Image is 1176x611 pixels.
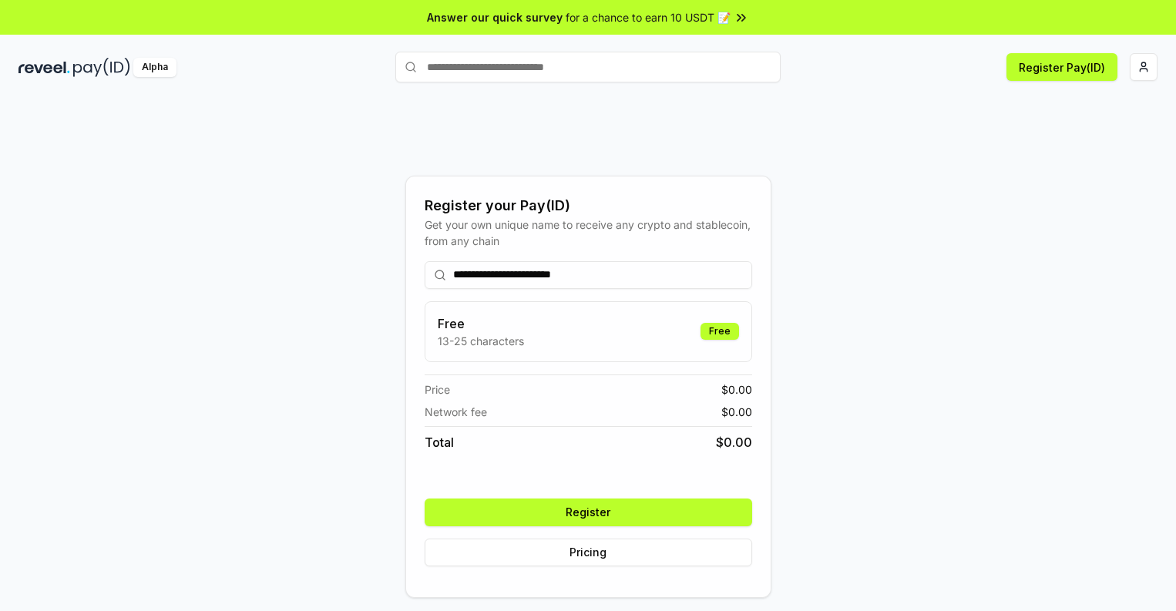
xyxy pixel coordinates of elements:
[721,404,752,420] span: $ 0.00
[425,381,450,398] span: Price
[566,9,731,25] span: for a chance to earn 10 USDT 📝
[716,433,752,452] span: $ 0.00
[425,217,752,249] div: Get your own unique name to receive any crypto and stablecoin, from any chain
[701,323,739,340] div: Free
[73,58,130,77] img: pay_id
[1006,53,1117,81] button: Register Pay(ID)
[133,58,176,77] div: Alpha
[425,539,752,566] button: Pricing
[425,404,487,420] span: Network fee
[425,433,454,452] span: Total
[425,499,752,526] button: Register
[721,381,752,398] span: $ 0.00
[438,333,524,349] p: 13-25 characters
[438,314,524,333] h3: Free
[18,58,70,77] img: reveel_dark
[425,195,752,217] div: Register your Pay(ID)
[427,9,563,25] span: Answer our quick survey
